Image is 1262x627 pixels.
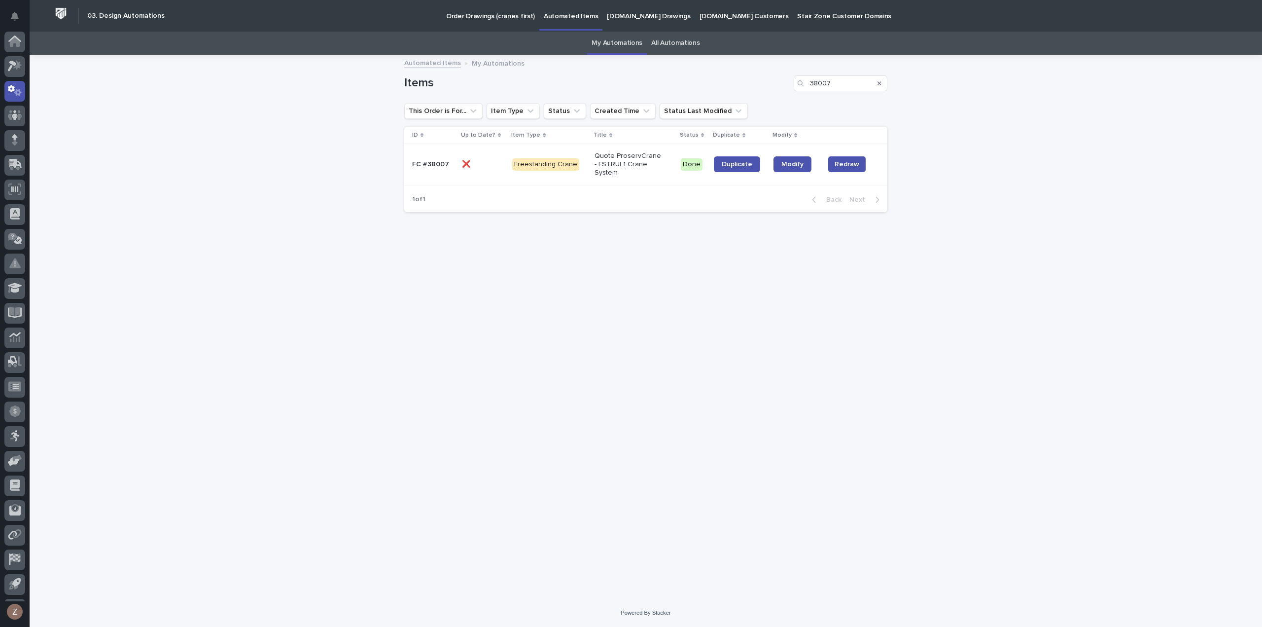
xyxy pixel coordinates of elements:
img: Workspace Logo [52,4,70,23]
div: Done [681,158,702,171]
p: Item Type [511,130,540,141]
p: Quote ProservCrane - FSTRUL1 Crane System [595,152,665,177]
tr: FC #38007FC #38007 ❌❌ Freestanding CraneQuote ProservCrane - FSTRUL1 Crane SystemDoneDuplicateMod... [404,144,887,185]
a: Automated Items [404,57,461,68]
button: Status Last Modified [660,103,748,119]
input: Search [794,75,887,91]
p: 1 of 1 [404,187,433,212]
span: Back [820,196,841,203]
span: Modify [781,161,804,168]
button: This Order is For... [404,103,483,119]
div: Freestanding Crane [512,158,579,171]
span: Next [849,196,871,203]
button: Next [845,195,887,204]
p: ❌ [462,158,472,169]
p: My Automations [472,57,525,68]
p: Title [594,130,607,141]
button: Created Time [590,103,656,119]
p: Status [680,130,699,141]
a: Powered By Stacker [621,610,670,616]
button: users-avatar [4,601,25,622]
a: Duplicate [714,156,760,172]
a: My Automations [592,32,642,55]
h1: Items [404,76,790,90]
button: Notifications [4,6,25,27]
a: Modify [773,156,811,172]
p: Modify [772,130,792,141]
a: All Automations [651,32,700,55]
div: Notifications [12,12,25,28]
p: Duplicate [713,130,740,141]
h2: 03. Design Automations [87,12,165,20]
span: Redraw [835,159,859,169]
button: Status [544,103,586,119]
span: Duplicate [722,161,752,168]
button: Back [804,195,845,204]
button: Item Type [487,103,540,119]
p: Up to Date? [461,130,495,141]
button: Redraw [828,156,866,172]
p: ID [412,130,418,141]
p: FC #38007 [412,158,451,169]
